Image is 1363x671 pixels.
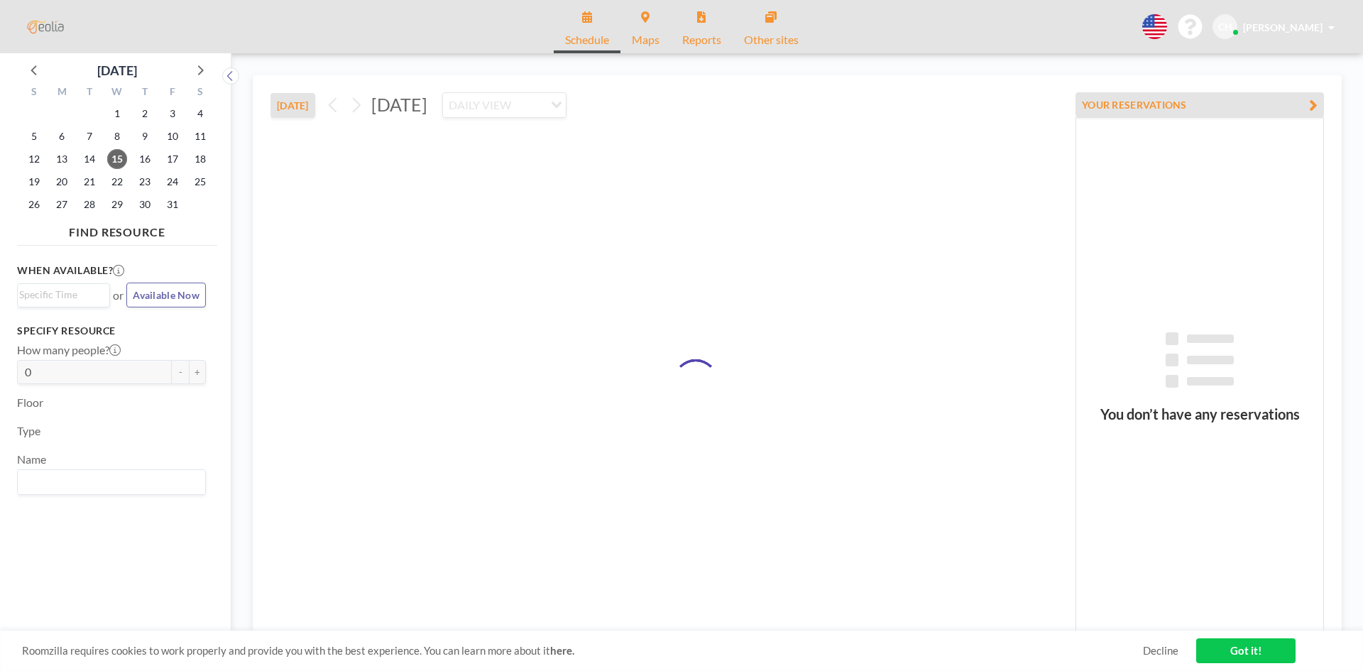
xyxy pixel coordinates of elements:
button: + [189,360,206,384]
span: Sunday, October 12, 2025 [24,149,44,169]
span: Thursday, October 23, 2025 [135,172,155,192]
span: Saturday, October 25, 2025 [190,172,210,192]
span: CH [1218,21,1232,33]
span: Tuesday, October 21, 2025 [80,172,99,192]
img: organization-logo [23,13,68,41]
span: Monday, October 6, 2025 [52,126,72,146]
a: Decline [1143,644,1178,658]
div: S [186,84,214,102]
div: Search for option [18,470,205,494]
span: Saturday, October 18, 2025 [190,149,210,169]
a: Got it! [1196,638,1296,663]
button: Available Now [126,283,206,307]
div: S [21,84,48,102]
label: Name [17,452,46,467]
span: Tuesday, October 14, 2025 [80,149,99,169]
div: Search for option [443,93,566,117]
span: Tuesday, October 7, 2025 [80,126,99,146]
button: YOUR RESERVATIONS [1075,92,1324,117]
span: Other sites [744,34,799,45]
input: Search for option [19,473,197,491]
label: How many people? [17,343,121,357]
label: Type [17,424,40,438]
span: Monday, October 20, 2025 [52,172,72,192]
span: Friday, October 10, 2025 [163,126,182,146]
span: Saturday, October 11, 2025 [190,126,210,146]
span: Wednesday, October 8, 2025 [107,126,127,146]
h4: FIND RESOURCE [17,219,217,239]
span: Tuesday, October 28, 2025 [80,195,99,214]
span: Friday, October 17, 2025 [163,149,182,169]
span: DAILY VIEW [446,96,514,114]
span: Friday, October 31, 2025 [163,195,182,214]
div: F [158,84,186,102]
span: Friday, October 3, 2025 [163,104,182,124]
span: Saturday, October 4, 2025 [190,104,210,124]
span: Sunday, October 19, 2025 [24,172,44,192]
span: Thursday, October 16, 2025 [135,149,155,169]
span: Monday, October 13, 2025 [52,149,72,169]
button: - [172,360,189,384]
span: Thursday, October 30, 2025 [135,195,155,214]
span: or [113,288,124,302]
span: Thursday, October 9, 2025 [135,126,155,146]
h3: You don’t have any reservations [1076,405,1323,423]
div: M [48,84,76,102]
span: [DATE] [371,94,427,115]
div: T [76,84,104,102]
span: Wednesday, October 29, 2025 [107,195,127,214]
a: here. [550,644,574,657]
div: [DATE] [97,60,137,80]
span: Wednesday, October 15, 2025 [107,149,127,169]
h3: Specify resource [17,324,206,337]
span: Schedule [565,34,609,45]
span: Sunday, October 26, 2025 [24,195,44,214]
span: Thursday, October 2, 2025 [135,104,155,124]
span: Maps [632,34,659,45]
span: Friday, October 24, 2025 [163,172,182,192]
input: Search for option [515,96,542,114]
span: Wednesday, October 1, 2025 [107,104,127,124]
label: Floor [17,395,43,410]
span: Reports [682,34,721,45]
span: Monday, October 27, 2025 [52,195,72,214]
span: Roomzilla requires cookies to work properly and provide you with the best experience. You can lea... [22,644,1143,658]
span: Available Now [133,289,199,301]
input: Search for option [19,287,102,302]
div: Search for option [18,284,109,305]
span: Wednesday, October 22, 2025 [107,172,127,192]
div: T [131,84,158,102]
span: [PERSON_NAME] [1243,21,1323,33]
span: Sunday, October 5, 2025 [24,126,44,146]
button: [DATE] [270,93,315,118]
div: W [104,84,131,102]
